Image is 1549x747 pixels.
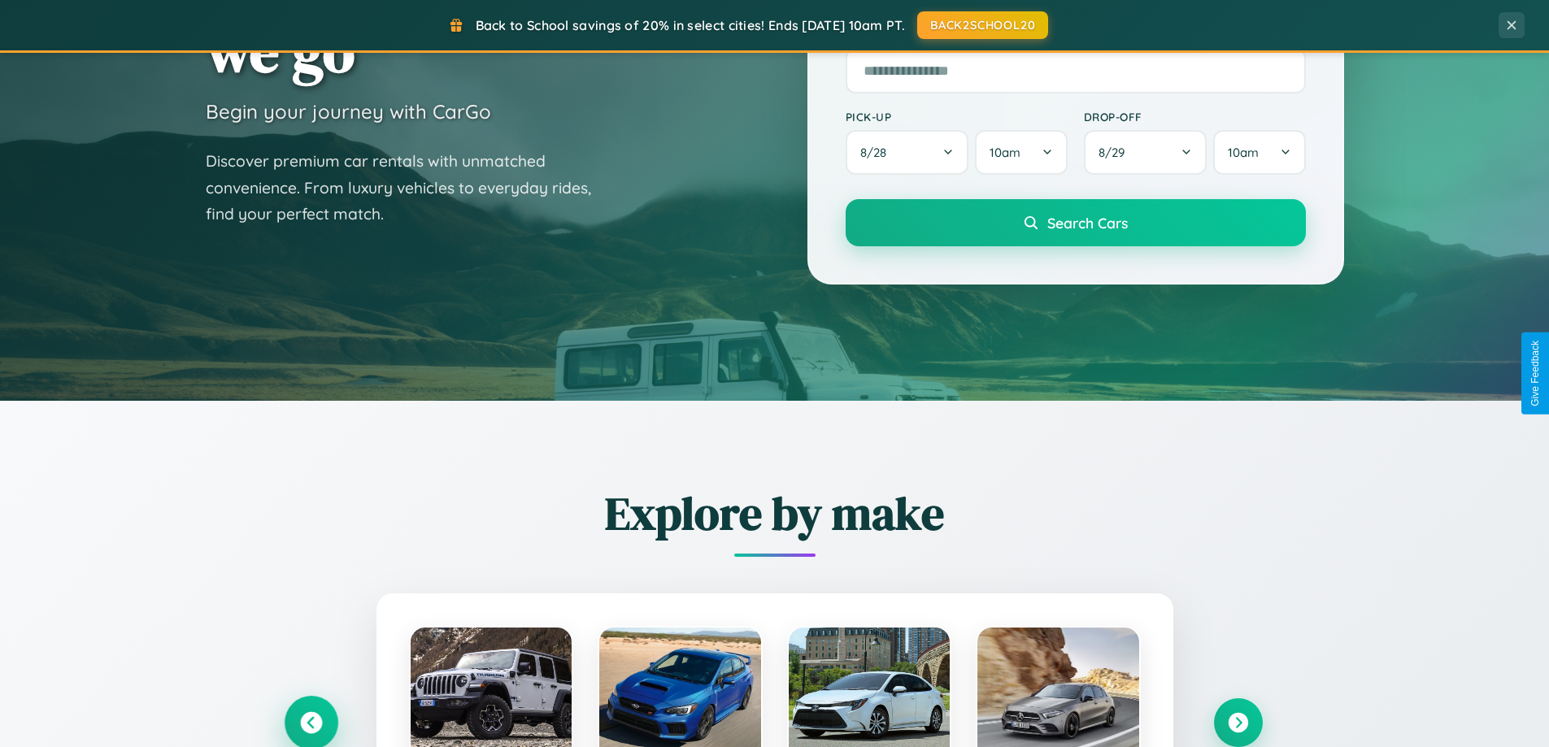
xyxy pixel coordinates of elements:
button: 10am [975,130,1067,175]
h2: Explore by make [287,482,1263,545]
span: 10am [990,145,1020,160]
div: Give Feedback [1529,341,1541,406]
span: 8 / 28 [860,145,894,160]
span: 8 / 29 [1099,145,1133,160]
button: BACK2SCHOOL20 [917,11,1048,39]
h3: Begin your journey with CarGo [206,99,491,124]
button: 10am [1213,130,1305,175]
button: Search Cars [846,199,1306,246]
button: 8/28 [846,130,969,175]
p: Discover premium car rentals with unmatched convenience. From luxury vehicles to everyday rides, ... [206,148,612,228]
span: Back to School savings of 20% in select cities! Ends [DATE] 10am PT. [476,17,905,33]
label: Pick-up [846,110,1068,124]
label: Drop-off [1084,110,1306,124]
span: Search Cars [1047,214,1128,232]
button: 8/29 [1084,130,1207,175]
span: 10am [1228,145,1259,160]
